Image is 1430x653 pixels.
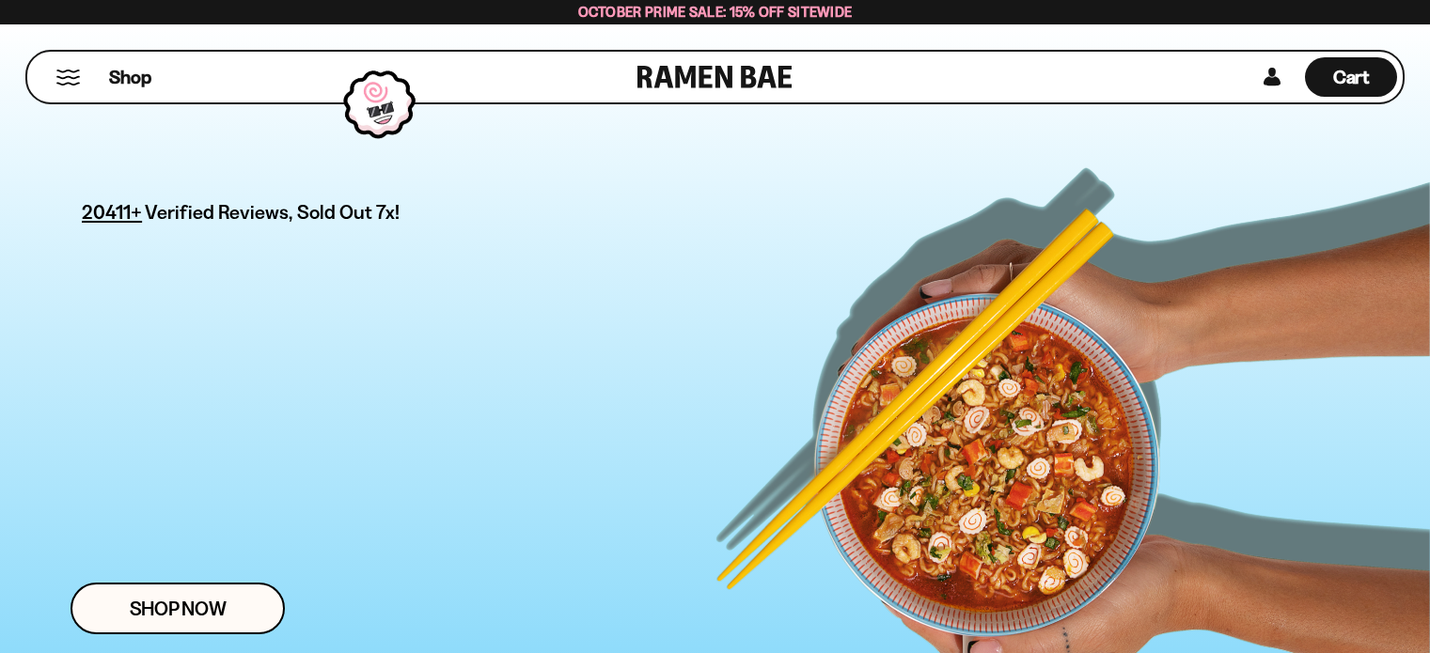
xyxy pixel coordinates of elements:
span: October Prime Sale: 15% off Sitewide [578,3,853,21]
span: Verified Reviews, Sold Out 7x! [145,200,400,224]
button: Mobile Menu Trigger [55,70,81,86]
div: Cart [1305,52,1397,102]
span: Shop Now [130,599,227,618]
span: 20411+ [82,197,142,226]
span: Shop [109,65,151,90]
a: Shop [109,57,151,97]
span: Cart [1333,66,1370,88]
a: Shop Now [71,583,285,634]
